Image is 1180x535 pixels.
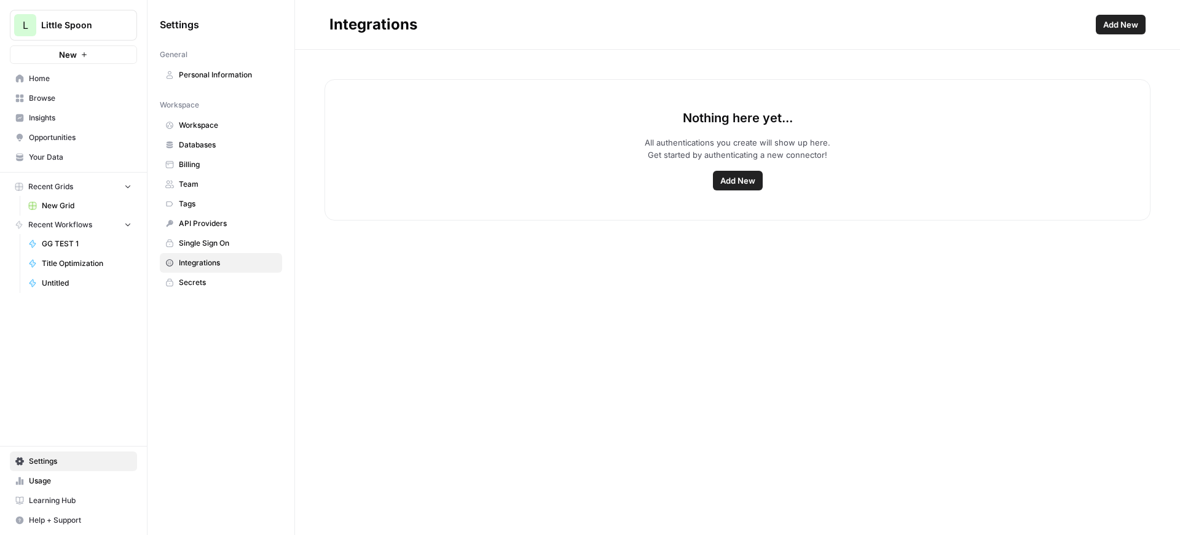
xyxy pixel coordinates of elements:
span: Browse [29,93,132,104]
a: Single Sign On [160,233,282,253]
span: Workspace [160,100,199,111]
a: Databases [160,135,282,155]
span: Add New [1103,18,1138,31]
a: Untitled [23,273,137,293]
a: Billing [160,155,282,174]
span: L [23,18,28,33]
span: Personal Information [179,69,277,80]
button: Help + Support [10,510,137,530]
a: Integrations [160,253,282,273]
a: Workspace [160,115,282,135]
span: Workspace [179,120,277,131]
span: General [160,49,187,60]
a: Tags [160,194,282,214]
button: Recent Workflows [10,216,137,234]
span: Little Spoon [41,19,116,31]
a: Home [10,69,137,88]
span: GG TEST 1 [42,238,132,249]
span: Recent Workflows [28,219,92,230]
div: Integrations [329,15,417,34]
button: Add New [1096,15,1146,34]
span: Databases [179,139,277,150]
a: Learning Hub [10,491,137,510]
span: Help + Support [29,515,132,526]
span: Settings [160,17,199,32]
span: API Providers [179,218,277,229]
span: Integrations [179,257,277,268]
button: Add New [713,171,763,190]
span: Your Data [29,152,132,163]
a: New Grid [23,196,137,216]
a: GG TEST 1 [23,234,137,254]
span: Single Sign On [179,238,277,249]
span: Settings [29,456,132,467]
span: Insights [29,112,132,123]
span: Billing [179,159,277,170]
a: Opportunities [10,128,137,147]
a: Browse [10,88,137,108]
span: Title Optimization [42,258,132,269]
a: Insights [10,108,137,128]
a: Title Optimization [23,254,137,273]
button: New [10,45,137,64]
span: Learning Hub [29,495,132,506]
span: New [59,49,77,61]
span: Untitled [42,278,132,289]
a: Usage [10,471,137,491]
span: Home [29,73,132,84]
button: Workspace: Little Spoon [10,10,137,41]
span: Usage [29,475,132,486]
span: Team [179,179,277,190]
a: API Providers [160,214,282,233]
p: All authentications you create will show up here. Get started by authenticating a new connector! [645,136,830,161]
p: Nothing here yet... [683,109,793,127]
a: Team [160,174,282,194]
span: Add New [720,174,755,187]
span: New Grid [42,200,132,211]
a: Settings [10,451,137,471]
span: Secrets [179,277,277,288]
a: Your Data [10,147,137,167]
span: Tags [179,198,277,209]
span: Recent Grids [28,181,73,192]
span: Opportunities [29,132,132,143]
a: Personal Information [160,65,282,85]
a: Secrets [160,273,282,292]
button: Recent Grids [10,178,137,196]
